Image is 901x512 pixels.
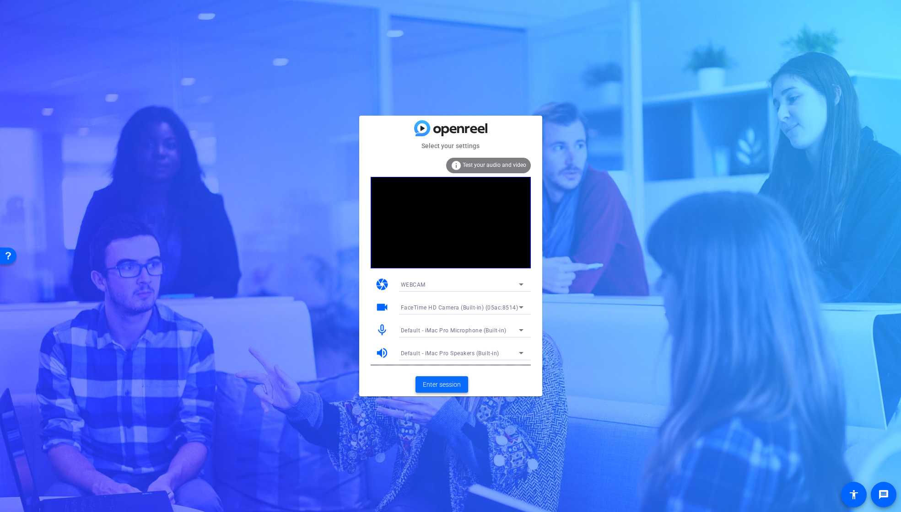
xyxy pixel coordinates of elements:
[414,120,487,136] img: blue-gradient.svg
[451,160,462,171] mat-icon: info
[375,300,389,314] mat-icon: videocam
[415,376,468,393] button: Enter session
[463,162,526,168] span: Test your audio and video
[878,489,889,500] mat-icon: message
[401,350,499,357] span: Default - iMac Pro Speakers (Built-in)
[359,141,542,151] mat-card-subtitle: Select your settings
[375,323,389,337] mat-icon: mic_none
[401,282,426,288] span: WEBCAM
[423,380,461,389] span: Enter session
[401,304,518,311] span: FaceTime HD Camera (Built-in) (05ac:8514)
[375,277,389,291] mat-icon: camera
[401,327,507,334] span: Default - iMac Pro Microphone (Built-in)
[375,346,389,360] mat-icon: volume_up
[848,489,859,500] mat-icon: accessibility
